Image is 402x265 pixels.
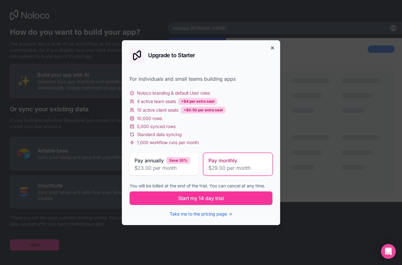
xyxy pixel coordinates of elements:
[148,53,195,58] h2: Upgrade to Starter
[178,194,224,202] span: Start my 14 day trial
[170,211,232,217] button: Take me to the pricing page →
[208,157,237,164] span: Pay monthly
[137,131,182,138] span: Standard data syncing
[130,75,272,83] div: For individuals and small teams building apps
[135,157,164,164] span: Pay annually
[270,45,275,50] button: Close
[137,90,210,96] span: Noloco branding & default User roles
[130,191,272,205] button: Start my 14 day trial
[137,139,199,146] span: 1,000 workflow runs per month
[208,164,267,172] span: $29.00 per month
[137,115,162,122] span: 10,000 rows
[137,98,176,105] span: 4 active team seats
[181,107,225,113] div: +$0.50 per extra seat
[135,164,194,172] span: $23.00 per month
[130,183,272,189] div: You will be billed at the end of the trial. You can cancel at any time.
[137,107,178,113] span: 10 active client seats
[137,123,176,130] span: 5,000 synced rows
[166,157,190,164] div: Save 20%
[178,98,217,105] div: +$4 per extra seat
